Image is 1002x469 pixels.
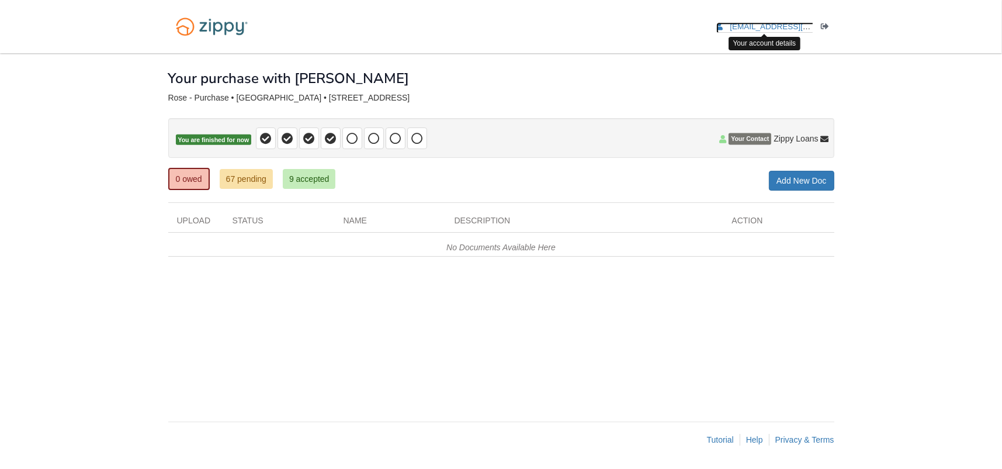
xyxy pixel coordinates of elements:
a: edit profile [716,22,864,34]
a: Help [746,435,763,444]
a: 9 accepted [283,169,336,189]
a: Add New Doc [769,171,834,191]
div: Description [446,215,723,232]
div: Status [224,215,335,232]
a: Tutorial [707,435,734,444]
a: 0 owed [168,168,210,190]
em: No Documents Available Here [446,243,556,252]
div: Rose - Purchase • [GEOGRAPHIC_DATA] • [STREET_ADDRESS] [168,93,834,103]
span: Zippy Loans [774,133,818,145]
a: 67 pending [220,169,273,189]
img: Logo [168,12,255,42]
a: Log out [821,22,834,34]
a: Privacy & Terms [775,435,834,444]
h1: Your purchase with [PERSON_NAME] [168,71,410,86]
span: haileyroseoctober@gmail.com [730,22,864,31]
div: Name [335,215,446,232]
span: Your Contact [729,133,771,145]
span: You are finished for now [176,135,252,146]
div: Action [723,215,834,232]
div: Upload [168,215,224,232]
div: Your account details [729,37,801,50]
